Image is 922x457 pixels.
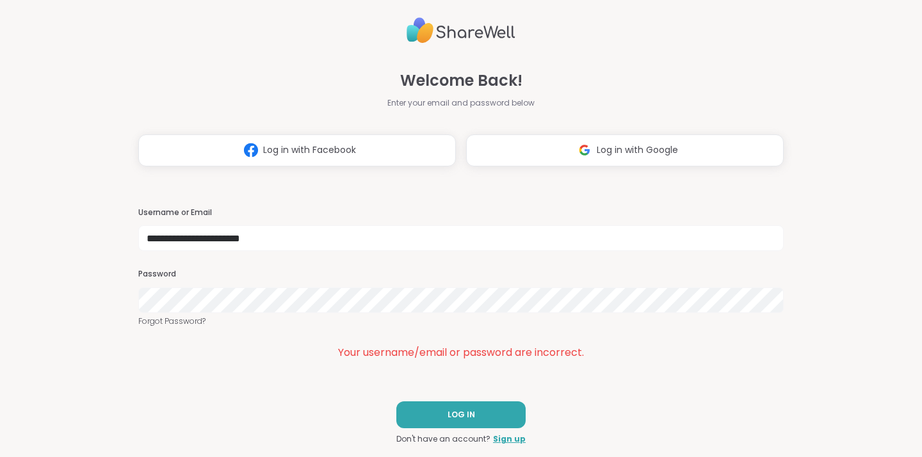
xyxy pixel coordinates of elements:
[396,401,526,428] button: LOG IN
[466,134,784,166] button: Log in with Google
[493,433,526,445] a: Sign up
[239,138,263,162] img: ShareWell Logomark
[138,207,784,218] h3: Username or Email
[396,433,490,445] span: Don't have an account?
[263,143,356,157] span: Log in with Facebook
[400,69,522,92] span: Welcome Back!
[138,134,456,166] button: Log in with Facebook
[597,143,678,157] span: Log in with Google
[407,12,515,49] img: ShareWell Logo
[138,345,784,360] div: Your username/email or password are incorrect.
[448,409,475,421] span: LOG IN
[138,269,784,280] h3: Password
[387,97,535,109] span: Enter your email and password below
[138,316,784,327] a: Forgot Password?
[572,138,597,162] img: ShareWell Logomark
